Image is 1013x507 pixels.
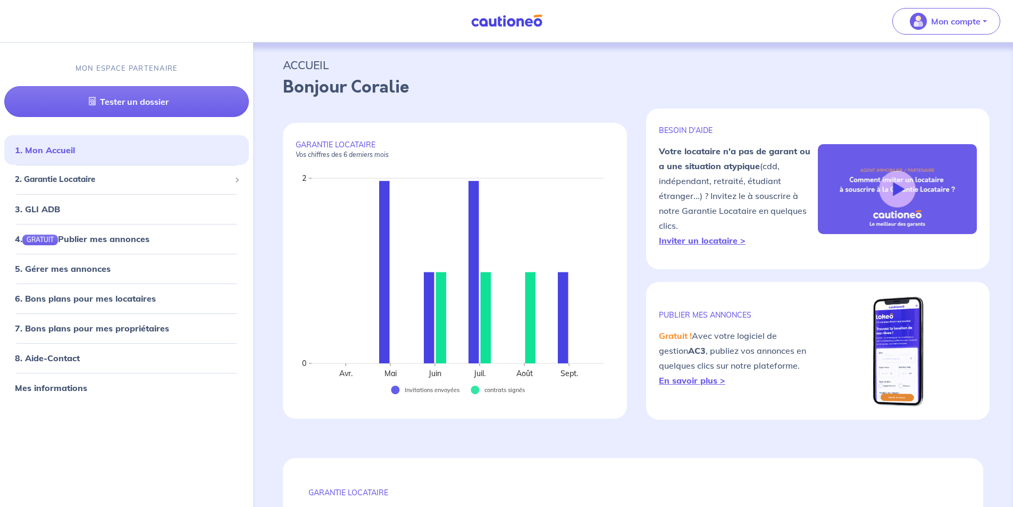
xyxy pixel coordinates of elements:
div: 5. Gérer mes annonces [4,258,249,279]
text: Juin [428,369,441,378]
a: 6. Bons plans pour mes locataires [15,293,156,304]
text: Août [516,369,533,378]
text: Sept. [560,369,578,378]
p: GARANTIE LOCATAIRE [296,140,614,159]
div: 3. GLI ADB [4,198,249,220]
div: 2. Garantie Locataire [4,169,249,190]
p: BESOIN D'AIDE [659,126,818,135]
a: 1. Mon Accueil [15,145,75,155]
strong: Votre locataire n'a pas de garant ou a une situation atypique [659,146,810,171]
p: Avec votre logiciel de gestion , publiez vos annonces en quelques clics sur notre plateforme. [659,328,818,388]
em: Gratuit ! [659,330,692,341]
img: video-gli-new-none.jpg [818,144,977,234]
div: 4.GRATUITPublier mes annonces [4,228,249,250]
img: Cautioneo [467,14,547,28]
a: Tester un dossier [4,86,249,117]
p: ACCUEIL [283,55,983,74]
a: 5. Gérer mes annonces [15,263,111,274]
div: Mes informations [4,377,249,398]
text: Mai [384,369,397,378]
div: 6. Bons plans pour mes locataires [4,288,249,309]
em: Vos chiffres des 6 derniers mois [296,151,389,159]
p: Bonjour Coralie [283,74,983,100]
a: Inviter un locataire > [659,235,746,246]
p: MON ESPACE PARTENAIRE [76,63,178,73]
p: Mon compte [931,15,981,28]
a: 7. Bons plans pour mes propriétaires [15,323,169,334]
a: 8. Aide-Contact [15,353,80,363]
strong: AC3 [688,345,706,356]
img: illu_account_valid_menu.svg [910,13,927,30]
p: GARANTIE LOCATAIRE [308,488,958,497]
div: 1. Mon Accueil [4,139,249,161]
a: 4.GRATUITPublier mes annonces [15,234,149,244]
img: mobile-lokeo.png [870,295,925,407]
text: Juil. [473,369,485,378]
span: 2. Garantie Locataire [15,173,230,186]
a: Mes informations [15,383,87,393]
p: (cdd, indépendant, retraité, étudiant étranger...) ? Invitez le à souscrire à notre Garantie Loca... [659,144,818,248]
text: Avr. [339,369,353,378]
p: publier mes annonces [659,310,818,320]
a: En savoir plus > [659,375,725,386]
a: 3. GLI ADB [15,204,60,214]
button: illu_account_valid_menu.svgMon compte [892,8,1000,35]
text: 0 [302,359,306,368]
div: 8. Aide-Contact [4,347,249,369]
div: 7. Bons plans pour mes propriétaires [4,318,249,339]
text: 2 [302,173,306,183]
